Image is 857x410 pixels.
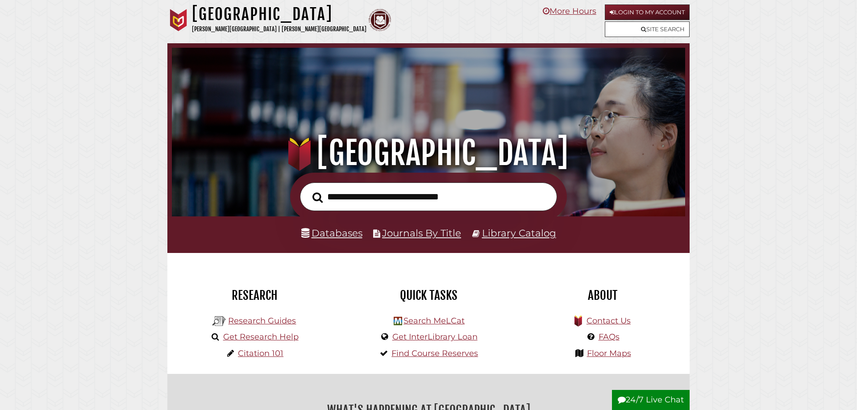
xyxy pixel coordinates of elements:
[482,227,556,239] a: Library Catalog
[599,332,620,342] a: FAQs
[212,315,226,328] img: Hekman Library Logo
[228,316,296,326] a: Research Guides
[394,317,402,325] img: Hekman Library Logo
[382,227,461,239] a: Journals By Title
[522,288,683,303] h2: About
[223,332,299,342] a: Get Research Help
[348,288,509,303] h2: Quick Tasks
[192,24,366,34] p: [PERSON_NAME][GEOGRAPHIC_DATA] | [PERSON_NAME][GEOGRAPHIC_DATA]
[192,4,366,24] h1: [GEOGRAPHIC_DATA]
[238,348,283,358] a: Citation 101
[391,348,478,358] a: Find Course Reserves
[369,9,391,31] img: Calvin Theological Seminary
[587,348,631,358] a: Floor Maps
[185,133,672,173] h1: [GEOGRAPHIC_DATA]
[301,227,362,239] a: Databases
[587,316,631,326] a: Contact Us
[174,288,335,303] h2: Research
[392,332,478,342] a: Get InterLibrary Loan
[167,9,190,31] img: Calvin University
[605,21,690,37] a: Site Search
[312,192,323,203] i: Search
[308,190,327,206] button: Search
[543,6,596,16] a: More Hours
[404,316,465,326] a: Search MeLCat
[605,4,690,20] a: Login to My Account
